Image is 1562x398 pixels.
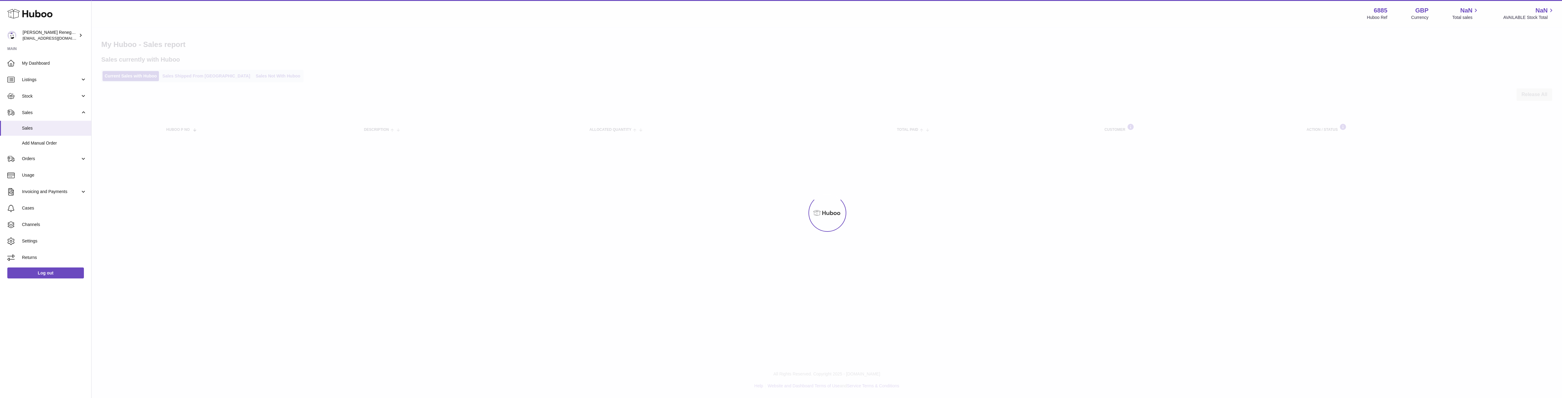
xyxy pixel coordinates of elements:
span: AVAILABLE Stock Total [1503,15,1555,20]
span: Returns [22,255,87,260]
span: Stock [22,93,80,99]
strong: GBP [1415,6,1428,15]
span: Total sales [1452,15,1479,20]
span: Orders [22,156,80,162]
div: [PERSON_NAME] Renegade Productions -UK account [23,30,77,41]
span: [EMAIL_ADDRESS][DOMAIN_NAME] [23,36,90,41]
span: Invoicing and Payments [22,189,80,195]
a: Log out [7,267,84,278]
span: My Dashboard [22,60,87,66]
strong: 6885 [1374,6,1387,15]
span: Cases [22,205,87,211]
div: Huboo Ref [1367,15,1387,20]
span: NaN [1535,6,1548,15]
span: Listings [22,77,80,83]
span: Settings [22,238,87,244]
div: Currency [1411,15,1429,20]
a: NaN AVAILABLE Stock Total [1503,6,1555,20]
span: Usage [22,172,87,178]
a: NaN Total sales [1452,6,1479,20]
span: NaN [1460,6,1472,15]
span: Add Manual Order [22,140,87,146]
span: Sales [22,125,87,131]
img: directordarren@gmail.com [7,31,16,40]
span: Sales [22,110,80,116]
span: Channels [22,222,87,228]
